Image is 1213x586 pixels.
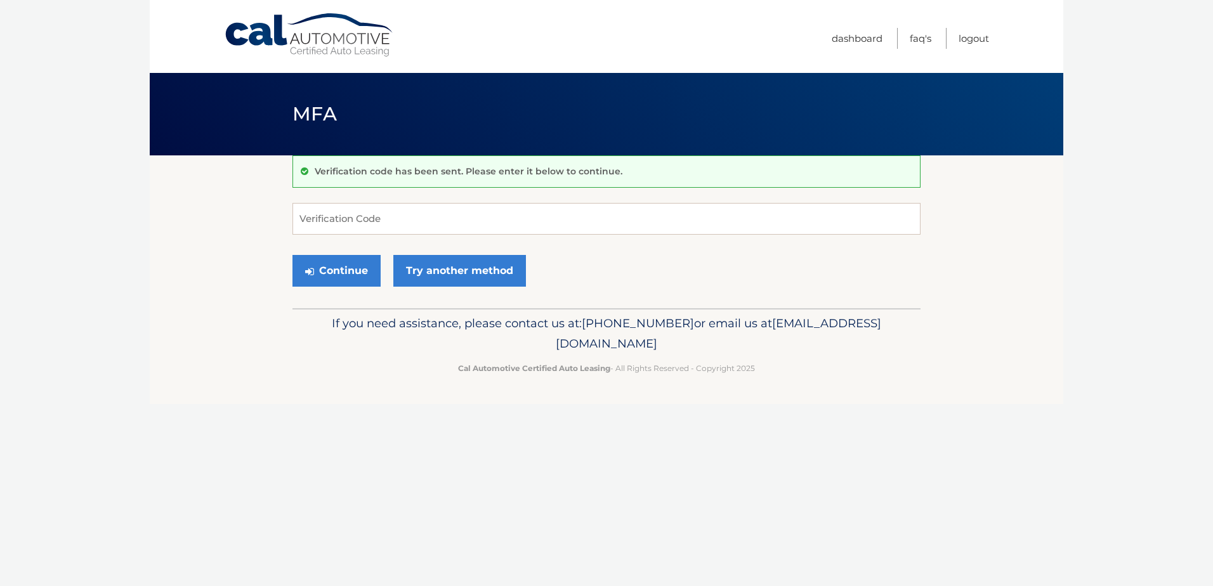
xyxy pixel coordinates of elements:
span: MFA [292,102,337,126]
span: [PHONE_NUMBER] [582,316,694,330]
a: FAQ's [910,28,931,49]
p: - All Rights Reserved - Copyright 2025 [301,361,912,375]
a: Cal Automotive [224,13,395,58]
a: Dashboard [832,28,882,49]
p: If you need assistance, please contact us at: or email us at [301,313,912,354]
a: Logout [959,28,989,49]
span: [EMAIL_ADDRESS][DOMAIN_NAME] [556,316,881,351]
input: Verification Code [292,203,921,235]
strong: Cal Automotive Certified Auto Leasing [458,363,610,373]
a: Try another method [393,255,526,287]
p: Verification code has been sent. Please enter it below to continue. [315,166,622,177]
button: Continue [292,255,381,287]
